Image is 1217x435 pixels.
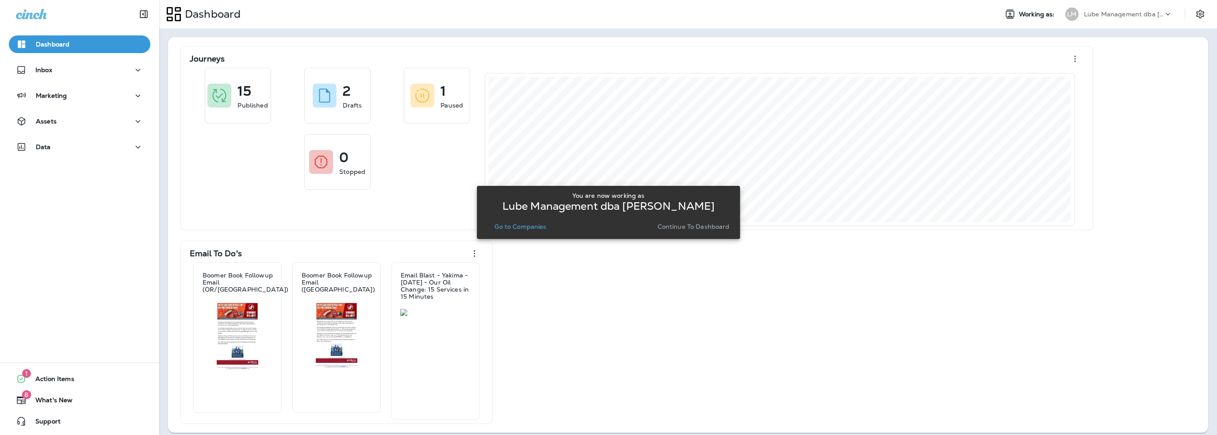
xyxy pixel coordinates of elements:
span: Working as: [1019,11,1056,18]
span: Action Items [27,375,74,386]
p: 1 [440,87,446,96]
div: LM [1065,8,1079,21]
button: Go to Companies [491,220,550,233]
img: 06cece66-d04d-4141-8afd-d251f87f9460.jpg [400,309,471,316]
p: Continue to Dashboard [658,223,730,230]
p: Published [237,101,268,110]
p: Boomer Book Followup Email (OR/[GEOGRAPHIC_DATA]) [203,272,288,293]
p: Inbox [35,66,52,73]
span: Support [27,418,61,428]
p: Dashboard [181,8,241,21]
p: Go to Companies [494,223,546,230]
button: Continue to Dashboard [654,220,733,233]
p: Email Blast - Yakima - [DATE] - Our Oil Change: 15 Services in 15 Minutes [401,272,471,300]
button: Support [9,412,150,430]
p: Lube Management dba [PERSON_NAME] [502,203,715,210]
p: Marketing [36,92,67,99]
p: Dashboard [36,41,69,48]
p: Stopped [339,167,365,176]
img: 3ee2bf4b-9004-48a9-bf64-b902cda4f147.jpg [301,302,372,368]
button: Data [9,138,150,156]
button: Marketing [9,87,150,104]
p: 0 [339,153,348,162]
button: Dashboard [9,35,150,53]
p: You are now working as [572,192,644,199]
img: 03891f22-4716-4d4e-b813-4770a7750083.jpg [202,302,273,370]
p: Assets [36,118,57,125]
p: Journeys [190,54,225,63]
span: 8 [22,390,31,399]
p: Data [36,143,51,150]
button: 8What's New [9,391,150,409]
p: Drafts [343,101,362,110]
p: Email To Do's [190,249,242,258]
button: Assets [9,112,150,130]
p: Paused [440,101,463,110]
button: Inbox [9,61,150,79]
p: Boomer Book Followup Email ([GEOGRAPHIC_DATA]) [302,272,375,293]
button: 1Action Items [9,370,150,388]
span: What's New [27,397,73,407]
button: Settings [1192,6,1208,22]
p: Lube Management dba [PERSON_NAME] [1084,11,1163,18]
span: 1 [22,369,31,378]
button: Collapse Sidebar [131,5,156,23]
p: 15 [237,87,251,96]
p: 2 [343,87,351,96]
